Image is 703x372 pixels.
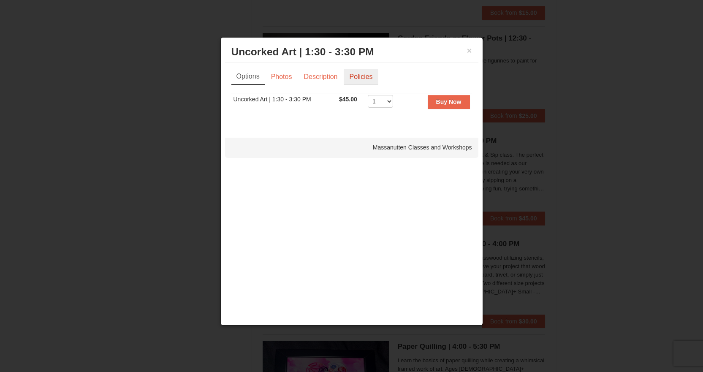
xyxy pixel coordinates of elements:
td: Uncorked Art | 1:30 - 3:30 PM [231,93,337,114]
strong: Buy Now [436,98,461,105]
div: Massanutten Classes and Workshops [225,137,478,158]
a: Policies [344,69,378,85]
h3: Uncorked Art | 1:30 - 3:30 PM [231,46,472,58]
span: $45.00 [339,96,357,103]
a: Options [231,69,265,85]
a: Photos [266,69,298,85]
button: × [467,46,472,55]
a: Description [298,69,343,85]
button: Buy Now [428,95,470,109]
